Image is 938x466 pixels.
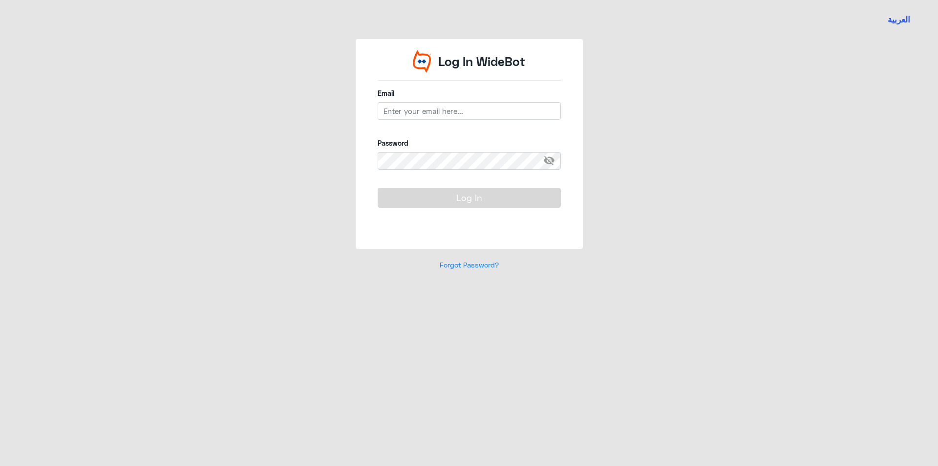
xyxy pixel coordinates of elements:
[438,52,525,71] p: Log In WideBot
[543,152,561,170] span: visibility_off
[378,88,561,98] label: Email
[413,50,431,73] img: Widebot Logo
[440,261,499,269] a: Forgot Password?
[888,14,910,26] button: العربية
[378,102,561,120] input: Enter your email here...
[882,7,916,32] a: Switch language
[378,138,561,148] label: Password
[378,188,561,207] button: Log In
